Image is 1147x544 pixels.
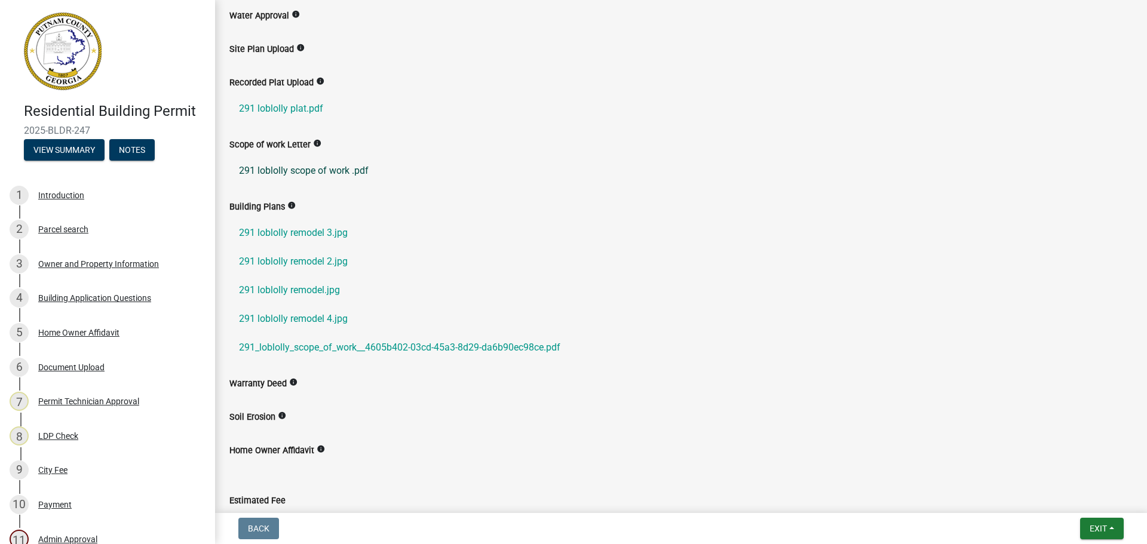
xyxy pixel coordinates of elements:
[38,191,84,199] div: Introduction
[229,45,294,54] label: Site Plan Upload
[229,203,285,211] label: Building Plans
[10,460,29,480] div: 9
[229,141,311,149] label: Scope of work Letter
[238,518,279,539] button: Back
[38,294,151,302] div: Building Application Questions
[1080,518,1124,539] button: Exit
[38,466,68,474] div: City Fee
[1090,524,1107,533] span: Exit
[38,363,105,371] div: Document Upload
[229,413,275,422] label: Soil Erosion
[38,432,78,440] div: LDP Check
[10,288,29,308] div: 4
[229,94,1133,123] a: 291 loblolly plat.pdf
[10,186,29,205] div: 1
[229,447,314,455] label: Home Owner Affidavit
[289,378,298,386] i: info
[229,305,1133,333] a: 291 loblolly remodel 4.jpg
[10,426,29,445] div: 8
[248,524,269,533] span: Back
[313,139,321,147] i: info
[317,445,325,453] i: info
[38,397,139,405] div: Permit Technician Approval
[229,247,1133,276] a: 291 loblolly remodel 2.jpg
[24,125,191,136] span: 2025-BLDR-247
[292,10,300,19] i: info
[316,77,324,85] i: info
[229,380,287,388] label: Warranty Deed
[38,500,72,509] div: Payment
[229,333,1133,362] a: 291_loblolly_scope_of_work__4605b402-03cd-45a3-8d29-da6b90ec98ce.pdf
[24,13,102,90] img: Putnam County, Georgia
[24,139,105,161] button: View Summary
[24,146,105,155] wm-modal-confirm: Summary
[38,225,88,233] div: Parcel search
[229,79,314,87] label: Recorded Plat Upload
[38,260,159,268] div: Owner and Property Information
[229,12,289,20] label: Water Approval
[10,220,29,239] div: 2
[38,535,97,543] div: Admin Approval
[38,328,119,337] div: Home Owner Affidavit
[10,323,29,342] div: 5
[10,392,29,411] div: 7
[229,276,1133,305] a: 291 loblolly remodel.jpg
[229,156,1133,185] a: 291 loblolly scope of work .pdf
[10,358,29,377] div: 6
[10,495,29,514] div: 10
[296,44,305,52] i: info
[24,103,206,120] h4: Residential Building Permit
[109,139,155,161] button: Notes
[278,411,286,420] i: info
[229,219,1133,247] a: 291 loblolly remodel 3.jpg
[10,254,29,273] div: 3
[287,201,296,210] i: info
[109,146,155,155] wm-modal-confirm: Notes
[229,497,286,505] label: Estimated Fee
